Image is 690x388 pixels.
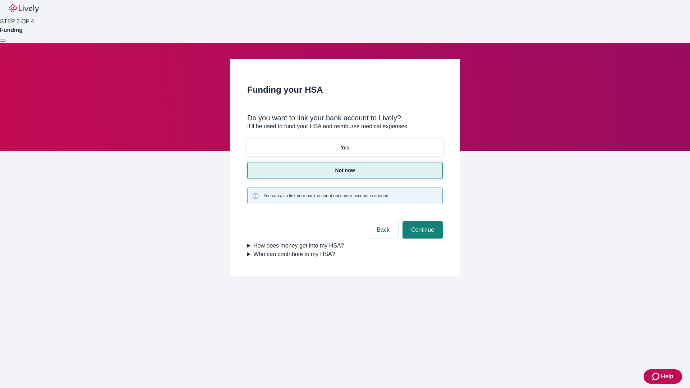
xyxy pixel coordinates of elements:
summary: Who can contribute to my HSA? [247,250,443,259]
button: Not now [247,162,443,179]
button: Zendesk support iconHelp [644,369,682,384]
summary: How does money get into my HSA? [247,241,443,250]
p: Not now [335,167,355,174]
h2: Funding your HSA [247,83,443,96]
svg: Zendesk support icon [652,372,661,381]
div: Do you want to link your bank account to Lively? [247,114,443,122]
button: Continue [402,221,443,239]
span: You can also link your bank account once your account is opened. [263,193,390,199]
button: Yes [247,139,443,156]
p: Yes [341,144,349,152]
p: It'll be used to fund your HSA and reimburse medical expenses. [247,122,443,131]
span: Help [661,372,673,381]
img: Lively [9,4,39,13]
button: Back [368,221,398,239]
